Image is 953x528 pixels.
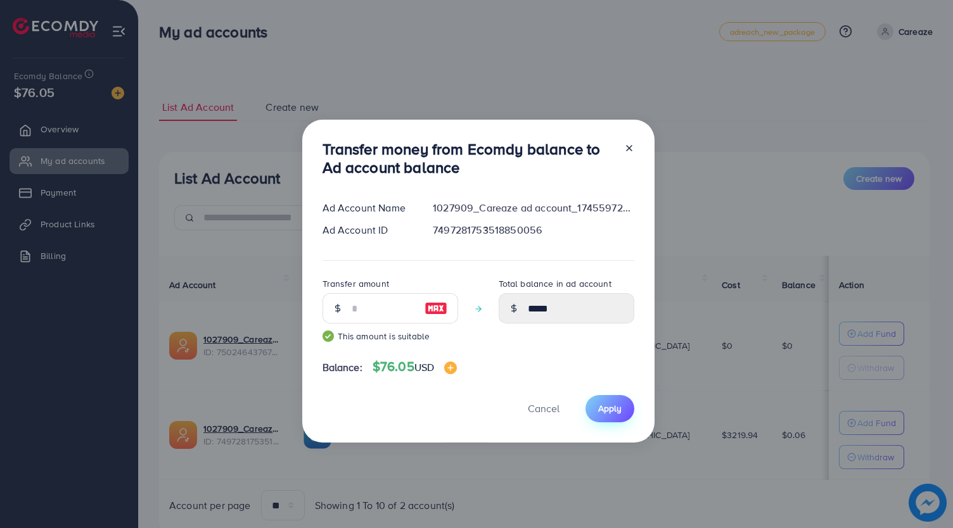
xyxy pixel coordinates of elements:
label: Transfer amount [323,277,389,290]
span: Cancel [528,401,560,415]
button: Apply [585,395,634,422]
small: This amount is suitable [323,330,458,343]
img: image [444,361,457,374]
h3: Transfer money from Ecomdy balance to Ad account balance [323,140,614,177]
img: guide [323,330,334,342]
div: 1027909_Careaze ad account_1745597287205 [423,201,644,215]
div: 7497281753518850056 [423,223,644,237]
div: Ad Account Name [312,201,423,215]
div: Ad Account ID [312,223,423,237]
img: image [425,301,447,316]
button: Cancel [512,395,575,422]
span: Apply [598,402,622,415]
h4: $76.05 [373,359,457,375]
label: Total balance in ad account [499,277,611,290]
span: USD [414,360,434,374]
span: Balance: [323,360,362,375]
